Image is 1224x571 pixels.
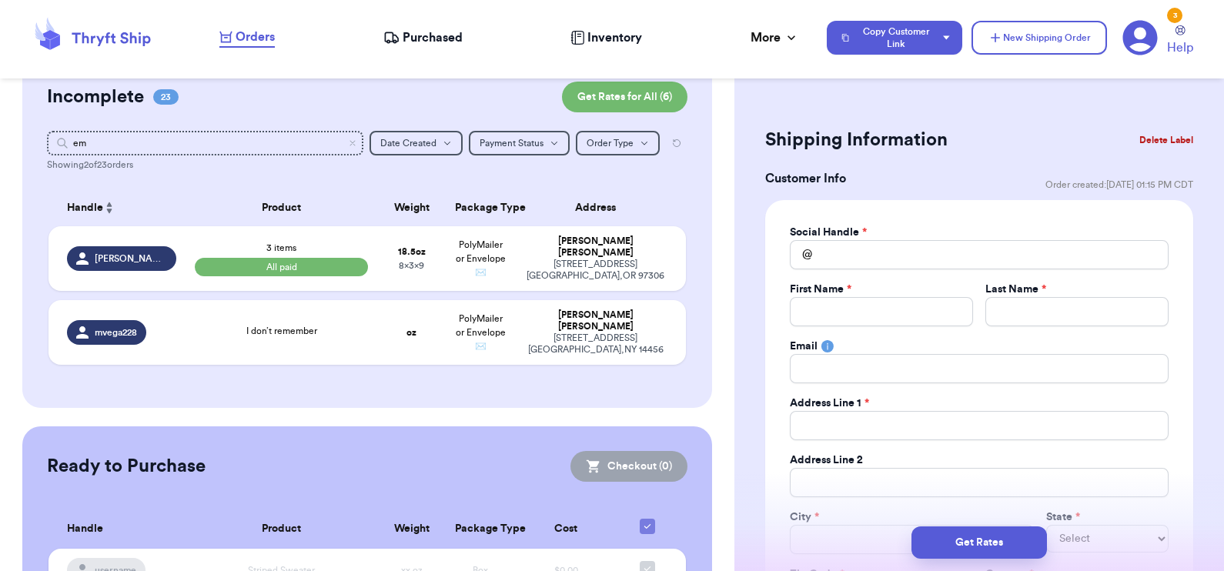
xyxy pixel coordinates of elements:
[103,199,115,217] button: Sort ascending
[403,28,463,47] span: Purchased
[587,28,642,47] span: Inventory
[1167,8,1182,23] div: 3
[1167,38,1193,57] span: Help
[790,339,818,354] label: Email
[377,509,446,549] th: Weight
[195,258,369,276] span: All paid
[790,282,851,297] label: First Name
[666,131,687,155] button: Reset all filters
[1133,123,1199,157] button: Delete Label
[576,131,660,155] button: Order Type
[524,235,668,259] div: [PERSON_NAME] [PERSON_NAME]
[790,240,812,269] div: @
[911,526,1047,559] button: Get Rates
[515,189,687,226] th: Address
[972,21,1107,55] button: New Shipping Order
[765,128,948,152] h2: Shipping Information
[67,521,103,537] span: Handle
[153,89,179,105] span: 23
[1167,25,1193,57] a: Help
[446,189,514,226] th: Package Type
[399,261,424,270] span: 8 x 3 x 9
[456,314,506,351] span: PolyMailer or Envelope ✉️
[790,225,867,240] label: Social Handle
[827,21,962,55] button: Copy Customer Link
[456,240,506,277] span: PolyMailer or Envelope ✉️
[398,247,426,256] strong: 18.5 oz
[236,28,275,46] span: Orders
[47,131,364,155] input: Search
[1122,20,1158,55] a: 3
[1046,509,1080,525] label: State
[380,139,436,148] span: Date Created
[524,332,668,356] div: [STREET_ADDRESS] [GEOGRAPHIC_DATA] , NY 14456
[765,169,846,188] h3: Customer Info
[446,509,514,549] th: Package Type
[480,139,543,148] span: Payment Status
[348,139,357,148] button: Clear search
[790,452,863,468] label: Address Line 2
[47,159,688,171] div: Showing 2 of 23 orders
[95,326,137,339] span: mvega228
[985,282,1046,297] label: Last Name
[47,454,206,479] h2: Ready to Purchase
[515,509,618,549] th: Cost
[186,189,378,226] th: Product
[406,328,416,337] strong: oz
[47,85,144,109] h2: Incomplete
[246,326,317,336] span: I don’t remember
[1045,179,1193,191] span: Order created: [DATE] 01:15 PM CDT
[370,131,463,155] button: Date Created
[587,139,634,148] span: Order Type
[524,259,668,282] div: [STREET_ADDRESS] [GEOGRAPHIC_DATA] , OR 97306
[751,28,799,47] div: More
[377,189,446,226] th: Weight
[790,396,869,411] label: Address Line 1
[266,243,296,252] span: 3 items
[469,131,570,155] button: Payment Status
[383,28,463,47] a: Purchased
[570,28,642,47] a: Inventory
[790,509,819,525] label: City
[524,309,668,332] div: [PERSON_NAME] [PERSON_NAME]
[219,28,275,48] a: Orders
[562,82,687,112] button: Get Rates for All (6)
[67,200,103,216] span: Handle
[570,451,687,482] button: Checkout (0)
[95,252,167,265] span: [PERSON_NAME]
[186,509,378,549] th: Product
